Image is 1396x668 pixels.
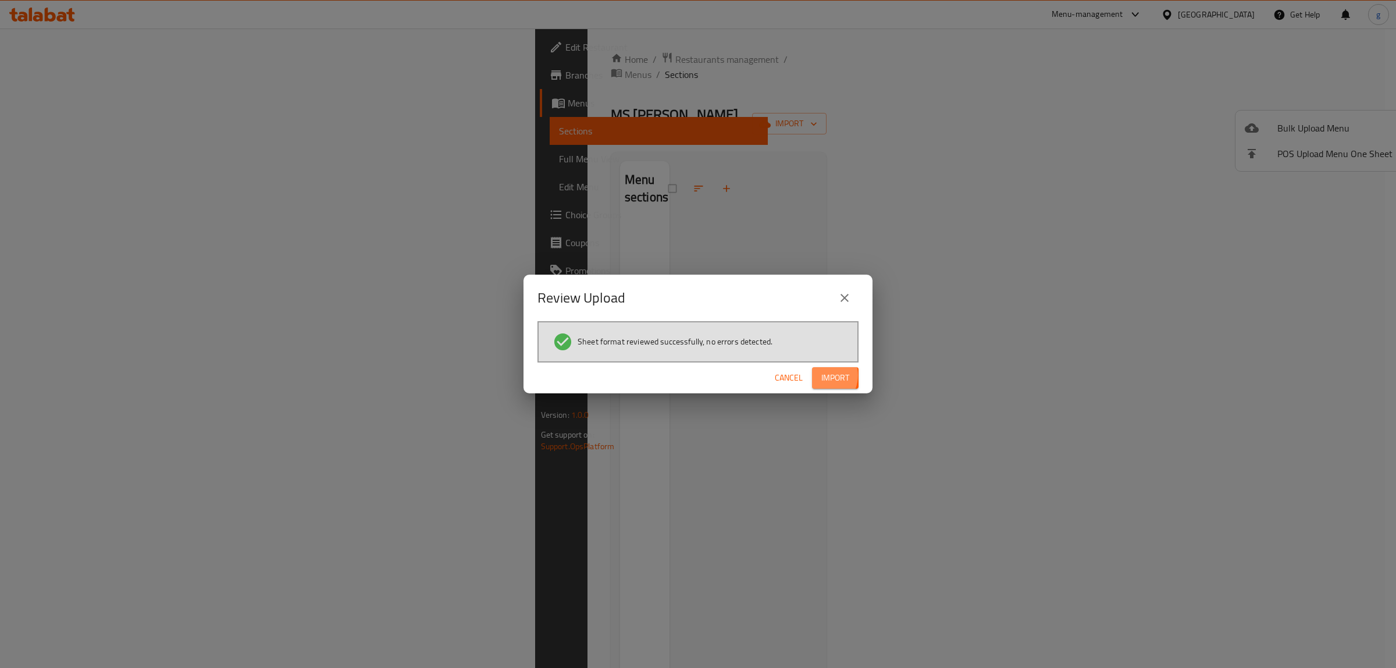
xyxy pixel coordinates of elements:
[831,284,859,312] button: close
[537,289,625,307] h2: Review Upload
[775,371,803,385] span: Cancel
[578,336,772,347] span: Sheet format reviewed successfully, no errors detected.
[770,367,807,389] button: Cancel
[812,367,859,389] button: Import
[821,371,849,385] span: Import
